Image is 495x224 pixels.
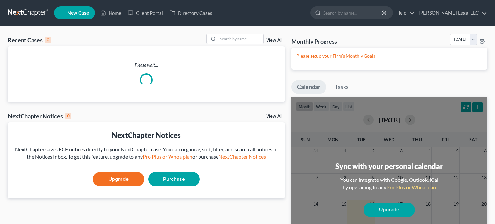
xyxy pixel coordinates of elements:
[97,7,124,19] a: Home
[93,172,144,186] a: Upgrade
[218,34,263,44] input: Search by name...
[65,113,71,119] div: 0
[335,161,443,171] div: Sync with your personal calendar
[143,153,192,160] a: Pro Plus or Whoa plan
[218,153,266,160] a: NextChapter Notices
[67,11,89,15] span: New Case
[266,38,282,43] a: View All
[415,7,487,19] a: [PERSON_NAME] Legal LLC
[148,172,200,186] a: Purchase
[266,114,282,119] a: View All
[393,7,415,19] a: Help
[323,7,382,19] input: Search by name...
[296,53,482,59] p: Please setup your Firm's Monthly Goals
[338,176,441,191] div: You can integrate with Google, Outlook, iCal by upgrading to any
[166,7,216,19] a: Directory Cases
[13,130,280,140] div: NextChapter Notices
[364,203,415,217] a: Upgrade
[45,37,51,43] div: 0
[8,62,285,68] p: Please wait...
[13,146,280,161] div: NextChapter saves ECF notices directly to your NextChapter case. You can organize, sort, filter, ...
[291,37,337,45] h3: Monthly Progress
[8,112,71,120] div: NextChapter Notices
[386,184,436,190] a: Pro Plus or Whoa plan
[329,80,354,94] a: Tasks
[291,80,326,94] a: Calendar
[124,7,166,19] a: Client Portal
[8,36,51,44] div: Recent Cases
